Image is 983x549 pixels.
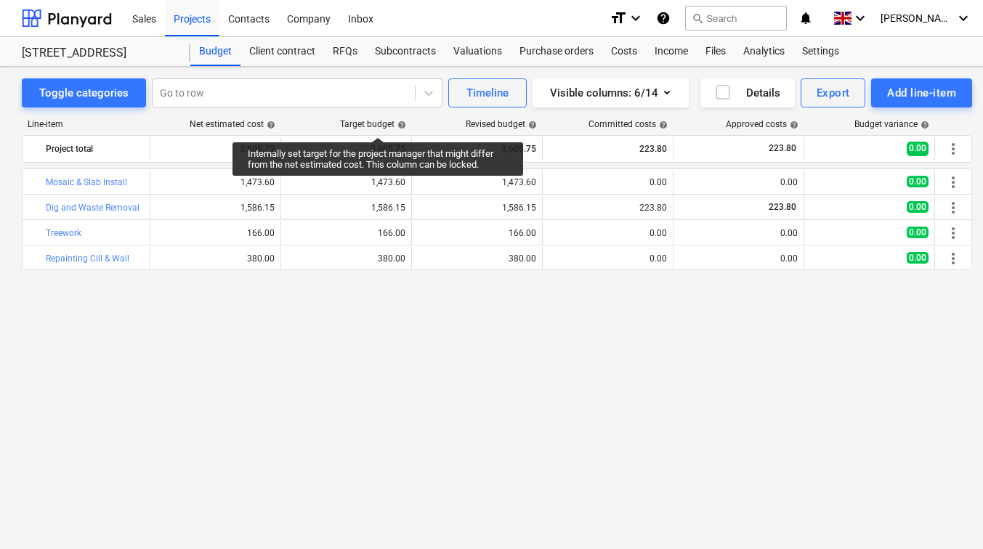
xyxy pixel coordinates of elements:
[418,137,536,160] div: 3,605.75
[817,84,850,102] div: Export
[264,121,275,129] span: help
[549,203,667,213] div: 223.80
[46,228,81,238] a: Treework
[46,177,127,187] a: Mosaic & Slab Install
[340,119,406,129] div: Target budget
[627,9,644,27] i: keyboard_arrow_down
[287,203,405,213] div: 1,586.15
[190,119,275,129] div: Net estimated cost
[448,78,527,107] button: Timeline
[549,228,667,238] div: 0.00
[918,121,929,129] span: help
[156,253,275,264] div: 380.00
[767,142,798,155] span: 223.80
[445,37,511,66] a: Valuations
[735,37,793,66] a: Analytics
[287,137,405,160] div: 3,605.75
[854,119,929,129] div: Budget variance
[418,228,536,238] div: 166.00
[944,174,962,191] span: More actions
[22,46,173,61] div: [STREET_ADDRESS]
[726,119,798,129] div: Approved costs
[907,201,929,213] span: 0.00
[871,78,972,107] button: Add line-item
[851,9,869,27] i: keyboard_arrow_down
[697,37,735,66] a: Files
[793,37,848,66] a: Settings
[156,177,275,187] div: 1,473.60
[156,137,275,160] div: 3,605.75
[287,177,405,187] div: 1,473.60
[610,9,627,27] i: format_size
[525,121,537,129] span: help
[679,228,798,238] div: 0.00
[395,121,406,129] span: help
[944,140,962,158] span: More actions
[511,37,602,66] a: Purchase orders
[955,9,972,27] i: keyboard_arrow_down
[787,121,798,129] span: help
[287,253,405,264] div: 380.00
[944,250,962,267] span: More actions
[685,6,787,30] button: Search
[944,199,962,216] span: More actions
[679,253,798,264] div: 0.00
[39,84,129,102] div: Toggle categories
[944,224,962,242] span: More actions
[714,84,780,102] div: Details
[550,84,671,102] div: Visible columns : 6/14
[324,37,366,66] a: RFQs
[287,228,405,238] div: 166.00
[767,202,798,212] span: 223.80
[46,253,129,264] a: Repainting Cill & Wall
[549,253,667,264] div: 0.00
[533,78,689,107] button: Visible columns:6/14
[588,119,668,129] div: Committed costs
[549,137,667,160] div: 223.80
[418,203,536,213] div: 1,586.15
[907,142,929,155] span: 0.00
[887,84,956,102] div: Add line-item
[156,203,275,213] div: 1,586.15
[156,228,275,238] div: 166.00
[418,177,536,187] div: 1,473.60
[549,177,667,187] div: 0.00
[366,37,445,66] a: Subcontracts
[46,137,144,160] div: Project total
[910,479,983,549] iframe: Chat Widget
[22,119,151,129] div: Line-item
[466,119,537,129] div: Revised budget
[700,78,795,107] button: Details
[602,37,646,66] a: Costs
[22,78,146,107] button: Toggle categories
[240,37,324,66] a: Client contract
[692,12,703,24] span: search
[646,37,697,66] a: Income
[466,84,509,102] div: Timeline
[190,37,240,66] a: Budget
[907,176,929,187] span: 0.00
[907,252,929,264] span: 0.00
[801,78,866,107] button: Export
[46,203,139,213] a: Dig and Waste Removal
[418,253,536,264] div: 380.00
[881,12,953,24] span: [PERSON_NAME]
[679,177,798,187] div: 0.00
[656,121,668,129] span: help
[907,227,929,238] span: 0.00
[656,9,671,27] i: Knowledge base
[798,9,813,27] i: notifications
